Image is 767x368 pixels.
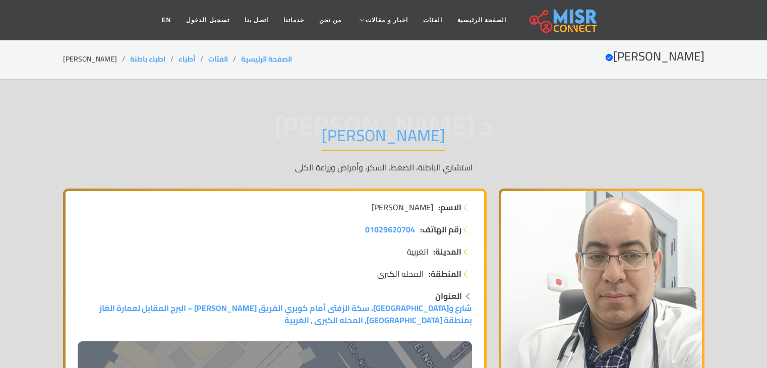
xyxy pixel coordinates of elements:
[372,201,433,213] span: [PERSON_NAME]
[154,11,179,30] a: EN
[322,126,445,151] h1: [PERSON_NAME]
[435,288,462,303] strong: العنوان
[407,246,428,258] span: الغربية
[365,222,415,237] span: 01029620704
[450,11,514,30] a: الصفحة الرئيسية
[241,52,292,66] a: الصفحة الرئيسية
[312,11,349,30] a: من نحن
[605,53,613,62] svg: Verified account
[366,16,408,25] span: اخبار و مقالات
[208,52,228,66] a: الفئات
[365,223,415,235] a: 01029620704
[377,268,424,280] span: المحله الكبرى
[237,11,276,30] a: اتصل بنا
[276,11,312,30] a: خدماتنا
[416,11,450,30] a: الفئات
[429,268,461,280] strong: المنطقة:
[438,201,461,213] strong: الاسم:
[433,246,461,258] strong: المدينة:
[63,161,704,173] p: استشاري الباطنة، الضغط، السكر، وأمراض وزراعة الكلى
[420,223,461,235] strong: رقم الهاتف:
[63,54,130,65] li: [PERSON_NAME]
[179,11,237,30] a: تسجيل الدخول
[349,11,416,30] a: اخبار و مقالات
[179,52,195,66] a: أطباء
[130,52,165,66] a: اطباء باطنة
[605,49,704,64] h2: [PERSON_NAME]
[529,8,597,33] img: main.misr_connect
